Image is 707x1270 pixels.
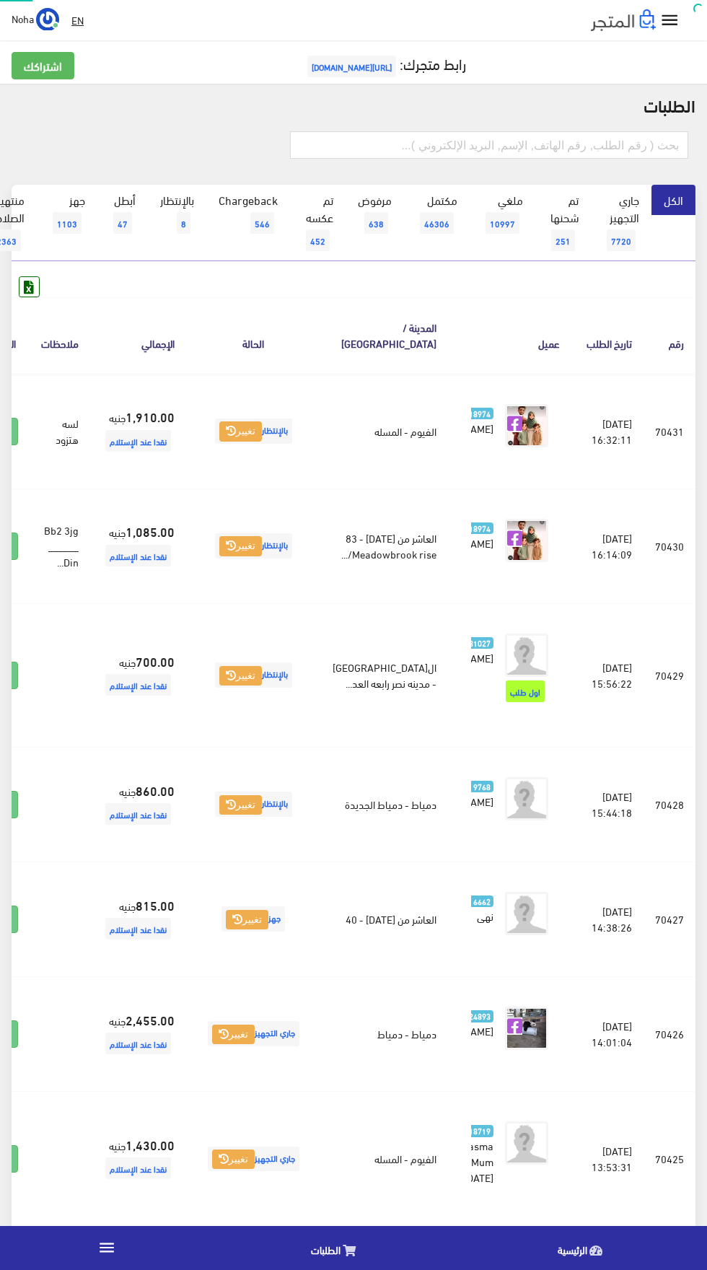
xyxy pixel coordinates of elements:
button: تغيير [219,421,262,442]
td: جنيه [90,862,186,976]
strong: 1,085.00 [126,522,175,540]
a: 9768 [PERSON_NAME] [471,777,493,809]
a: أبطل47 [97,185,148,244]
a: 24893 [PERSON_NAME] [471,1007,493,1038]
a: مرفوض638 [346,185,404,244]
th: تاريخ الطلب [571,297,644,373]
td: [DATE] 13:53:31 [571,1091,644,1226]
span: نقدا عند الإستلام [105,545,171,566]
th: المدينة / [GEOGRAPHIC_DATA] [321,297,448,373]
td: الفيوم - المسله [321,374,448,489]
span: بالإنتظار [215,792,292,817]
td: جنيه [90,976,186,1091]
span: نقدا عند الإستلام [105,1157,171,1179]
td: لسه هتزود [30,374,90,489]
td: جنيه [90,1091,186,1226]
span: 9768 [470,781,493,793]
a: الكل [651,185,695,215]
span: جاري التجهيز [208,1021,299,1046]
button: تغيير [219,795,262,815]
td: 70427 [644,862,695,976]
img: picture [505,519,548,562]
th: اﻹجمالي [90,297,186,373]
span: 546 [250,212,274,234]
th: رقم [644,297,695,373]
img: avatar.png [505,777,548,820]
a: 18974 [PERSON_NAME] [471,519,493,551]
span: 31027 [465,637,493,649]
span: نقدا عند الإستلام [105,918,171,940]
span: الرئيسية [558,1240,587,1258]
td: 70431 [644,374,695,489]
button: تغيير [212,1025,255,1045]
a: الرئيسية [460,1230,707,1266]
u: EN [71,11,84,29]
img: . [591,9,656,31]
strong: 1,430.00 [126,1135,175,1154]
span: 10997 [486,212,519,234]
span: بالإنتظار [215,419,292,444]
strong: 815.00 [136,895,175,914]
i:  [97,1238,116,1257]
td: [DATE] 14:38:26 [571,862,644,976]
td: جنيه [90,603,186,747]
input: بحث ( رقم الطلب, رقم الهاتف, الإسم, البريد اﻹلكتروني )... [290,131,688,159]
i:  [659,10,680,31]
td: جنيه [90,489,186,603]
span: 7720 [607,229,636,251]
span: 8 [177,212,190,234]
span: 638 [364,212,388,234]
span: 452 [306,229,330,251]
th: عميل [448,297,571,373]
span: نقدا عند الإستلام [105,1033,171,1054]
td: العاشر من [DATE] - 83 Meadowbrook rise/... [321,489,448,603]
a: الطلبات [214,1230,460,1266]
td: 70430 [644,489,695,603]
td: دمياط - دمياط [321,976,448,1091]
td: [DATE] 16:32:11 [571,374,644,489]
button: تغيير [219,666,262,686]
span: بالإنتظار [215,662,292,688]
img: avatar.png [505,634,548,677]
a: 18974 [PERSON_NAME] [471,404,493,436]
span: 18974 [465,408,493,420]
td: ال[GEOGRAPHIC_DATA] - مدينه نصر رابعه العد... [321,603,448,747]
td: [DATE] 15:44:18 [571,747,644,862]
td: 70429 [644,603,695,747]
a: ملغي10997 [470,185,535,244]
span: 46306 [420,212,454,234]
td: [DATE] 14:01:04 [571,976,644,1091]
a: رابط متجرك:[URL][DOMAIN_NAME] [304,50,466,76]
td: جنيه [90,374,186,489]
td: 70428 [644,747,695,862]
button: تغيير [219,536,262,556]
span: جاري التجهيز [208,1147,299,1172]
span: بالإنتظار [215,533,292,559]
span: 251 [551,229,575,251]
td: [DATE] 16:14:09 [571,489,644,603]
td: Bb2 3jg ______ Din... [30,489,90,603]
img: picture [505,1007,548,1050]
strong: 700.00 [136,652,175,670]
strong: 860.00 [136,781,175,800]
a: تم عكسه452 [290,185,346,261]
strong: 1,910.00 [126,407,175,426]
span: نهى [477,906,493,926]
a: 18719 Basma Mum [DATE] [471,1121,493,1185]
span: الطلبات [311,1240,341,1258]
span: نقدا عند الإستلام [105,430,171,452]
button: تغيير [226,910,268,930]
a: 6662 نهى [471,892,493,924]
td: 70426 [644,976,695,1091]
td: 70425 [644,1091,695,1226]
strong: 2,455.00 [126,1010,175,1029]
span: 6662 [470,895,493,908]
td: الفيوم - المسله [321,1091,448,1226]
th: ملاحظات [30,297,90,373]
th: الحالة [186,297,321,373]
td: جنيه [90,747,186,862]
span: Noha [12,9,34,27]
a: جاري التجهيز7720 [591,185,651,261]
img: ... [36,8,59,31]
span: Basma Mum [DATE] [462,1135,493,1187]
